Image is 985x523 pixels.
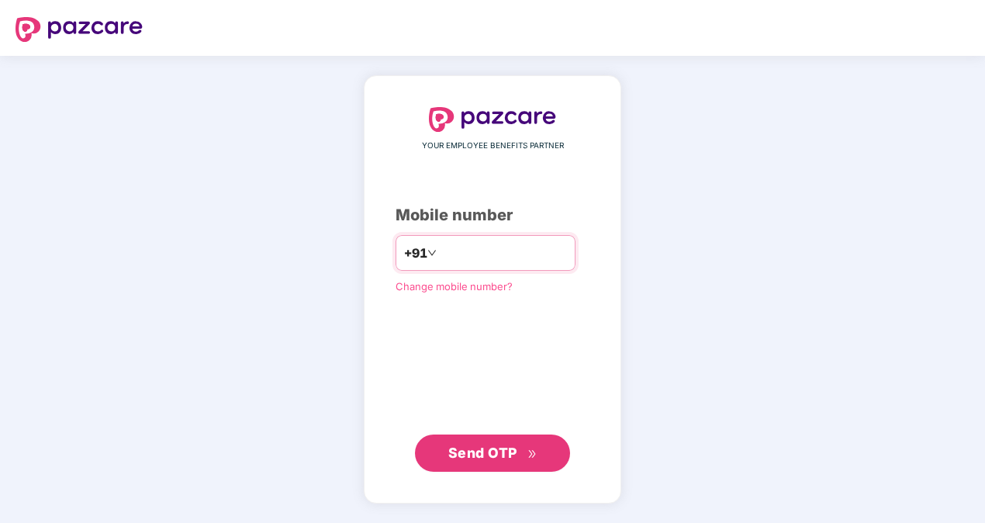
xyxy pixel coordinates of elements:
img: logo [16,17,143,42]
button: Send OTPdouble-right [415,435,570,472]
a: Change mobile number? [396,280,513,293]
div: Mobile number [396,203,589,227]
span: double-right [527,449,537,459]
span: +91 [404,244,427,263]
span: down [427,248,437,258]
img: logo [429,107,556,132]
span: Send OTP [448,445,517,461]
span: YOUR EMPLOYEE BENEFITS PARTNER [422,140,564,152]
